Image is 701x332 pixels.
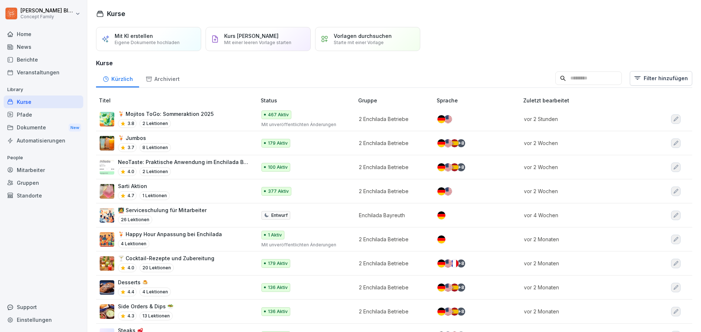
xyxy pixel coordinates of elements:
[118,239,149,248] p: 4 Lektionen
[268,164,288,171] p: 100 Aktiv
[100,136,114,151] img: gp8yz8fubia28krowm89m86w.png
[4,84,83,95] p: Library
[127,289,134,295] p: 4.4
[334,33,392,39] p: Vorlagen durchsuchen
[118,215,152,224] p: 26 Lektionen
[224,40,291,45] p: Mit einer leeren Vorlage starten
[4,66,83,79] a: Veranstaltungen
[20,14,74,19] p: Concept Family
[437,259,445,267] img: de.svg
[358,97,434,104] p: Gruppe
[524,308,640,315] p: vor 2 Monaten
[69,124,81,132] div: New
[457,139,465,147] div: + 8
[457,259,465,267] div: + 8
[100,304,114,319] img: ztsbguhbjntb8twi5r10a891.png
[261,97,355,104] p: Status
[100,184,114,199] img: q0q559oa0uxor67ynhkb83qw.png
[118,158,249,166] p: NeoTaste: Praktische Anwendung im Enchilada Betrieb✨
[100,232,114,247] img: nx8qn3rmapljkxtmwwa2ww7f.png
[268,232,282,238] p: 1 Aktiv
[437,187,445,195] img: de.svg
[4,164,83,176] div: Mitarbeiter
[457,284,465,292] div: + 8
[139,119,171,128] p: 2 Lektionen
[437,235,445,243] img: de.svg
[437,139,445,147] img: de.svg
[118,254,214,262] p: 🍸 Cocktail-Rezepte und Zubereitung
[437,163,445,171] img: de.svg
[4,121,83,134] div: Dokumente
[99,97,258,104] p: Titel
[444,139,452,147] img: us.svg
[359,235,425,243] p: 2 Enchilada Betriebe
[268,140,288,147] p: 179 Aktiv
[359,284,425,291] p: 2 Enchilada Betriebe
[4,301,83,313] div: Support
[444,259,452,267] img: us.svg
[4,152,83,164] p: People
[20,8,74,14] p: [PERSON_NAME] Blaschke
[268,112,289,118] p: 467 Aktiv
[118,134,171,142] p: 🍹 Jumbos
[127,144,134,151] p: 3.7
[451,163,459,171] img: es.svg
[524,139,640,147] p: vor 2 Wochen
[4,108,83,121] a: Pfade
[118,206,207,214] p: 🧑‍🏫 Serviceschulung für Mitarbeiter
[127,313,134,319] p: 4.3
[437,115,445,123] img: de.svg
[4,53,83,66] a: Berichte
[451,284,459,292] img: es.svg
[100,256,114,271] img: fotcvoazosie8gkdcpkanvhf.png
[268,308,288,315] p: 136 Aktiv
[359,308,425,315] p: 2 Enchilada Betriebe
[444,187,452,195] img: us.svg
[139,312,173,320] p: 13 Lektionen
[127,120,134,127] p: 3.8
[4,313,83,326] a: Einstellungen
[4,28,83,40] a: Home
[271,212,288,219] p: Entwurf
[359,211,425,219] p: Enchilada Bayreuth
[524,115,640,123] p: vor 2 Stunden
[4,189,83,202] div: Standorte
[4,134,83,147] a: Automatisierungen
[451,139,459,147] img: es.svg
[523,97,649,104] p: Zuletzt bearbeitet
[118,278,171,286] p: Desserts 🍮
[139,288,171,296] p: 4 Lektionen
[96,69,139,87] a: Kürzlich
[524,163,640,171] p: vor 2 Wochen
[100,112,114,126] img: w073682ehjnz33o40dra5ovt.png
[268,284,288,291] p: 136 Aktiv
[139,69,186,87] a: Archiviert
[115,33,153,39] p: Mit KI erstellen
[118,302,173,310] p: Side Orders & Dips 🥗
[127,192,134,199] p: 4.7
[261,121,346,128] p: Mit unveröffentlichten Änderungen
[457,308,465,316] div: + 8
[451,308,459,316] img: es.svg
[630,71,692,86] button: Filter hinzufügen
[524,259,640,267] p: vor 2 Monaten
[437,308,445,316] img: de.svg
[4,95,83,108] a: Kurse
[4,121,83,134] a: DokumenteNew
[115,40,180,45] p: Eigene Dokumente hochladen
[359,115,425,123] p: 2 Enchilada Betriebe
[4,176,83,189] a: Gruppen
[127,168,134,175] p: 4.0
[4,40,83,53] a: News
[118,230,222,238] p: 🍹 Happy Hour Anpassung bei Enchilada
[261,242,346,248] p: Mit unveröffentlichten Änderungen
[457,163,465,171] div: + 8
[524,187,640,195] p: vor 2 Wochen
[224,33,279,39] p: Kurs [PERSON_NAME]
[359,163,425,171] p: 2 Enchilada Betriebe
